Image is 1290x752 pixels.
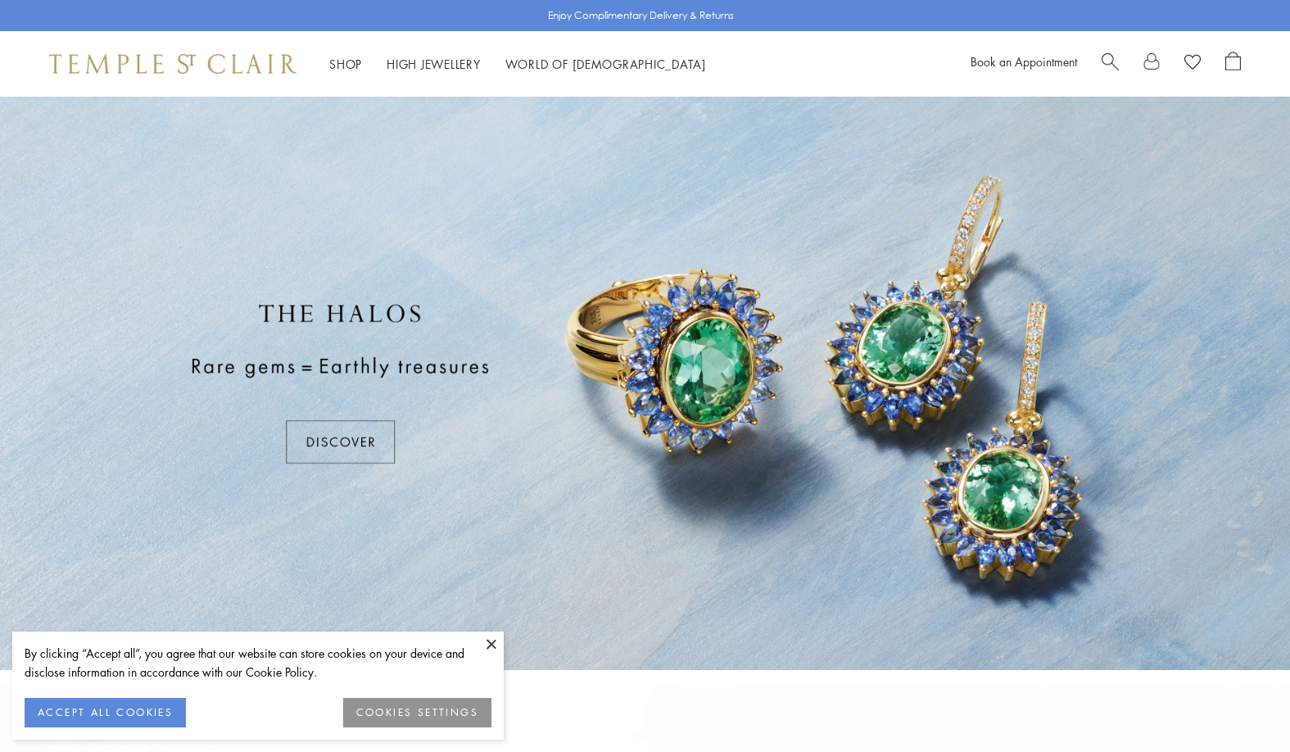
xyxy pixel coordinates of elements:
[387,56,481,72] a: High JewelleryHigh Jewellery
[343,698,491,727] button: COOKIES SETTINGS
[1102,52,1119,76] a: Search
[329,54,706,75] nav: Main navigation
[1184,52,1201,76] a: View Wishlist
[548,7,734,24] p: Enjoy Complimentary Delivery & Returns
[1225,52,1241,76] a: Open Shopping Bag
[329,56,362,72] a: ShopShop
[505,56,706,72] a: World of [DEMOGRAPHIC_DATA]World of [DEMOGRAPHIC_DATA]
[971,53,1077,70] a: Book an Appointment
[49,54,296,74] img: Temple St. Clair
[25,644,491,682] div: By clicking “Accept all”, you agree that our website can store cookies on your device and disclos...
[25,698,186,727] button: ACCEPT ALL COOKIES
